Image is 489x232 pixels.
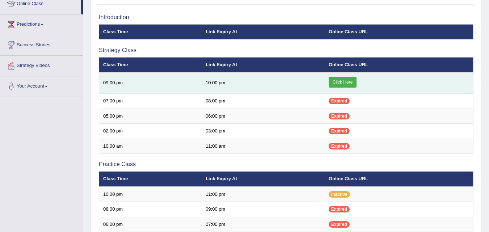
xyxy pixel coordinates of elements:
[329,191,350,198] span: Inactive
[325,172,473,187] th: Online Class URL
[202,124,325,139] td: 03:00 pm
[325,24,473,39] th: Online Class URL
[99,109,202,124] td: 05:00 pm
[99,72,202,94] td: 09:00 pm
[99,139,202,154] td: 10:00 am
[202,109,325,124] td: 06:00 pm
[329,113,350,119] span: Expired
[99,94,202,109] td: 07:00 pm
[202,72,325,94] td: 10:00 pm
[202,57,325,72] th: Link Expiry At
[329,206,350,212] span: Expired
[99,14,473,21] h3: Introduction
[99,47,473,54] h3: Strategy Class
[325,57,473,72] th: Online Class URL
[99,24,202,39] th: Class Time
[329,143,350,149] span: Expired
[202,139,325,154] td: 11:00 am
[0,56,83,74] a: Strategy Videos
[329,77,357,88] a: Click Here
[202,187,325,202] td: 11:00 pm
[99,172,202,187] th: Class Time
[202,94,325,109] td: 08:00 pm
[0,76,83,94] a: Your Account
[0,14,83,33] a: Predictions
[329,221,350,228] span: Expired
[202,217,325,232] td: 07:00 pm
[99,217,202,232] td: 06:00 pm
[99,161,473,168] h3: Practice Class
[202,24,325,39] th: Link Expiry At
[202,172,325,187] th: Link Expiry At
[329,128,350,134] span: Expired
[202,202,325,217] td: 09:00 pm
[0,35,83,53] a: Success Stories
[99,57,202,72] th: Class Time
[99,202,202,217] td: 08:00 pm
[329,98,350,104] span: Expired
[99,187,202,202] td: 10:00 pm
[99,124,202,139] td: 02:00 pm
